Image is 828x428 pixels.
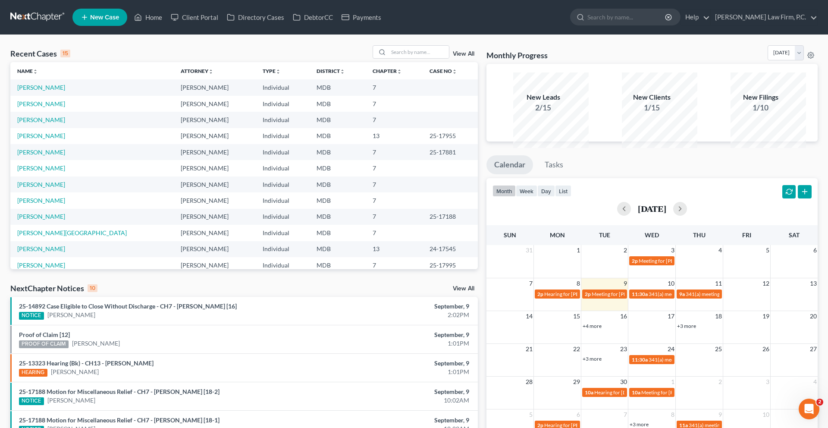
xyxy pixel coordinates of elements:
[670,245,675,255] span: 3
[325,396,469,405] div: 10:02AM
[587,9,666,25] input: Search by name...
[10,283,97,293] div: NextChapter Notices
[528,278,533,289] span: 7
[423,241,477,257] td: 24-17545
[576,245,581,255] span: 1
[592,291,659,297] span: Meeting for [PERSON_NAME]
[789,231,800,239] span: Sat
[33,69,38,74] i: unfold_more
[762,409,770,420] span: 10
[677,323,696,329] a: +3 more
[174,160,256,176] td: [PERSON_NAME]
[641,389,709,396] span: Meeting for [PERSON_NAME]
[667,344,675,354] span: 24
[513,102,574,113] div: 2/15
[17,68,38,74] a: Nameunfold_more
[623,409,628,420] span: 7
[174,257,256,273] td: [PERSON_NAME]
[452,69,457,74] i: unfold_more
[486,155,533,174] a: Calendar
[638,204,666,213] h2: [DATE]
[583,323,602,329] a: +4 more
[19,388,220,395] a: 25-17188 Motion for Miscellaneous Relief - CH7 - [PERSON_NAME] [18-2]
[366,79,423,95] td: 7
[799,399,819,419] iframe: Intercom live chat
[337,9,386,25] a: Payments
[310,257,366,273] td: MDB
[816,399,823,406] span: 2
[711,9,817,25] a: [PERSON_NAME] Law Firm, P.C.
[504,231,516,239] span: Sun
[639,258,706,264] span: Meeting for [PERSON_NAME]
[263,68,281,74] a: Typeunfold_more
[130,9,166,25] a: Home
[516,185,537,197] button: week
[718,409,723,420] span: 9
[572,377,581,387] span: 29
[325,359,469,368] div: September, 9
[174,225,256,241] td: [PERSON_NAME]
[572,311,581,321] span: 15
[174,112,256,128] td: [PERSON_NAME]
[19,302,237,310] a: 25-14892 Case Eligible to Close Without Discharge - CH7 - [PERSON_NAME] [16]
[256,209,310,225] td: Individual
[667,278,675,289] span: 10
[256,192,310,208] td: Individual
[17,261,65,269] a: [PERSON_NAME]
[645,231,659,239] span: Wed
[19,331,70,338] a: Proof of Claim [12]
[256,79,310,95] td: Individual
[632,291,648,297] span: 11:30a
[317,68,345,74] a: Districtunfold_more
[310,209,366,225] td: MDB
[714,278,723,289] span: 11
[310,225,366,241] td: MDB
[60,50,70,57] div: 15
[693,231,706,239] span: Thu
[174,79,256,95] td: [PERSON_NAME]
[576,278,581,289] span: 8
[528,409,533,420] span: 5
[19,369,47,377] div: HEARING
[718,245,723,255] span: 4
[423,128,477,144] td: 25-17955
[256,176,310,192] td: Individual
[453,51,474,57] a: View All
[17,197,65,204] a: [PERSON_NAME]
[809,278,818,289] span: 13
[310,144,366,160] td: MDB
[88,284,97,292] div: 10
[742,231,751,239] span: Fri
[649,356,732,363] span: 341(a) meeting for [PERSON_NAME]
[208,69,213,74] i: unfold_more
[537,185,555,197] button: day
[513,92,574,102] div: New Leads
[166,9,223,25] a: Client Portal
[51,368,99,376] a: [PERSON_NAME]
[256,112,310,128] td: Individual
[594,389,718,396] span: Hearing for [DEMOGRAPHIC_DATA][PERSON_NAME]
[310,96,366,112] td: MDB
[19,397,44,405] div: NOTICE
[19,340,69,348] div: PROOF OF CLAIM
[17,116,65,123] a: [PERSON_NAME]
[256,144,310,160] td: Individual
[622,92,682,102] div: New Clients
[17,213,65,220] a: [PERSON_NAME]
[174,144,256,160] td: [PERSON_NAME]
[366,144,423,160] td: 7
[174,209,256,225] td: [PERSON_NAME]
[423,257,477,273] td: 25-17995
[630,421,649,428] a: +3 more
[599,231,610,239] span: Tue
[731,92,791,102] div: New Filings
[812,377,818,387] span: 4
[670,409,675,420] span: 8
[17,148,65,156] a: [PERSON_NAME]
[17,84,65,91] a: [PERSON_NAME]
[623,278,628,289] span: 9
[718,377,723,387] span: 2
[453,286,474,292] a: View All
[373,68,402,74] a: Chapterunfold_more
[762,278,770,289] span: 12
